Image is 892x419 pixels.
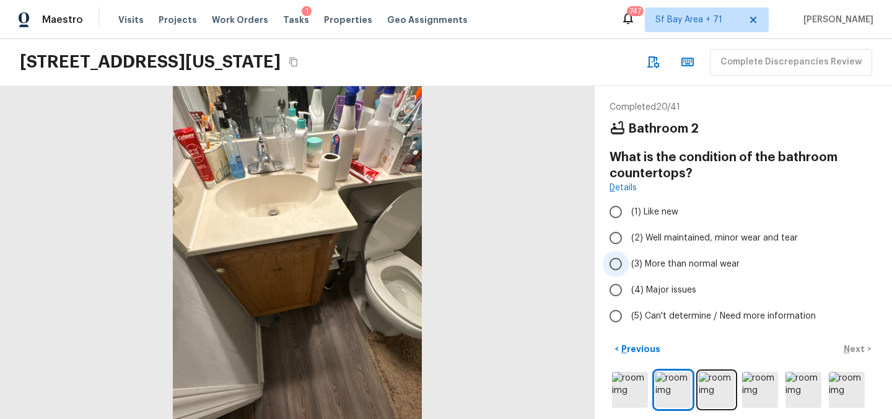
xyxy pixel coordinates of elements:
span: (4) Major issues [631,284,696,296]
h4: Bathroom 2 [628,121,699,137]
div: 747 [629,5,641,17]
span: (5) Can't determine / Need more information [631,310,816,322]
span: (3) More than normal wear [631,258,740,270]
img: room img [699,372,735,408]
img: room img [829,372,865,408]
img: room img [612,372,648,408]
span: (1) Like new [631,206,678,218]
span: Maestro [42,14,83,26]
span: Sf Bay Area + 71 [655,14,740,26]
span: Geo Assignments [387,14,468,26]
button: Copy Address [286,54,302,70]
h4: What is the condition of the bathroom countertops? [610,149,877,182]
img: room img [742,372,778,408]
img: room img [785,372,821,408]
p: Previous [619,343,660,355]
span: Tasks [283,15,309,24]
h2: [STREET_ADDRESS][US_STATE] [20,51,281,73]
button: <Previous [610,339,665,359]
span: Work Orders [212,14,268,26]
span: Projects [159,14,197,26]
img: room img [655,372,691,408]
div: 1 [305,5,308,17]
span: Properties [324,14,372,26]
span: (2) Well maintained, minor wear and tear [631,232,798,244]
a: Details [610,182,637,194]
span: [PERSON_NAME] [798,14,873,26]
p: Completed 20 / 41 [610,101,877,113]
span: Visits [118,14,144,26]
